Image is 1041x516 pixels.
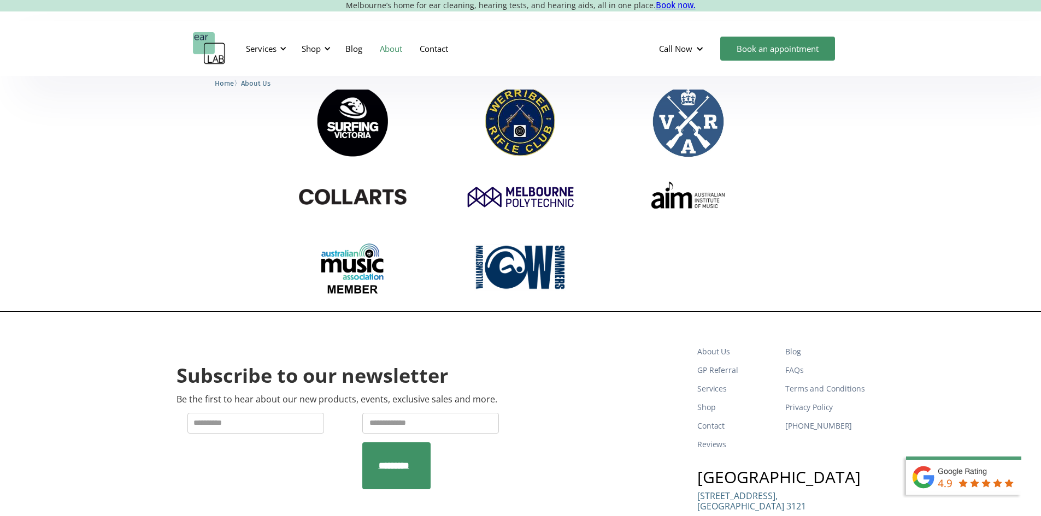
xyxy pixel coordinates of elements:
[187,442,354,485] iframe: reCAPTCHA
[697,491,806,512] p: [STREET_ADDRESS], [GEOGRAPHIC_DATA] 3121
[697,342,777,361] a: About Us
[697,417,777,435] a: Contact
[295,32,334,65] div: Shop
[337,33,371,64] a: Blog
[697,398,777,417] a: Shop
[193,32,226,65] a: home
[697,469,864,485] h3: [GEOGRAPHIC_DATA]
[785,379,864,398] a: Terms and Conditions
[785,417,864,435] a: [PHONE_NUMBER]
[785,361,864,379] a: FAQs
[650,32,715,65] div: Call Now
[720,37,835,61] a: Book an appointment
[215,79,234,87] span: Home
[177,363,448,389] h2: Subscribe to our newsletter
[246,43,277,54] div: Services
[239,32,290,65] div: Services
[697,361,777,379] a: GP Referral
[697,435,777,454] a: Reviews
[241,79,270,87] span: About Us
[215,78,241,89] li: 〉
[697,379,777,398] a: Services
[241,78,270,88] a: About Us
[215,78,234,88] a: Home
[371,33,411,64] a: About
[177,413,516,489] form: Newsletter Form
[177,394,497,405] p: Be the first to hear about our new products, events, exclusive sales and more.
[302,43,321,54] div: Shop
[411,33,457,64] a: Contact
[785,398,864,417] a: Privacy Policy
[785,342,864,361] a: Blog
[659,43,692,54] div: Call Now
